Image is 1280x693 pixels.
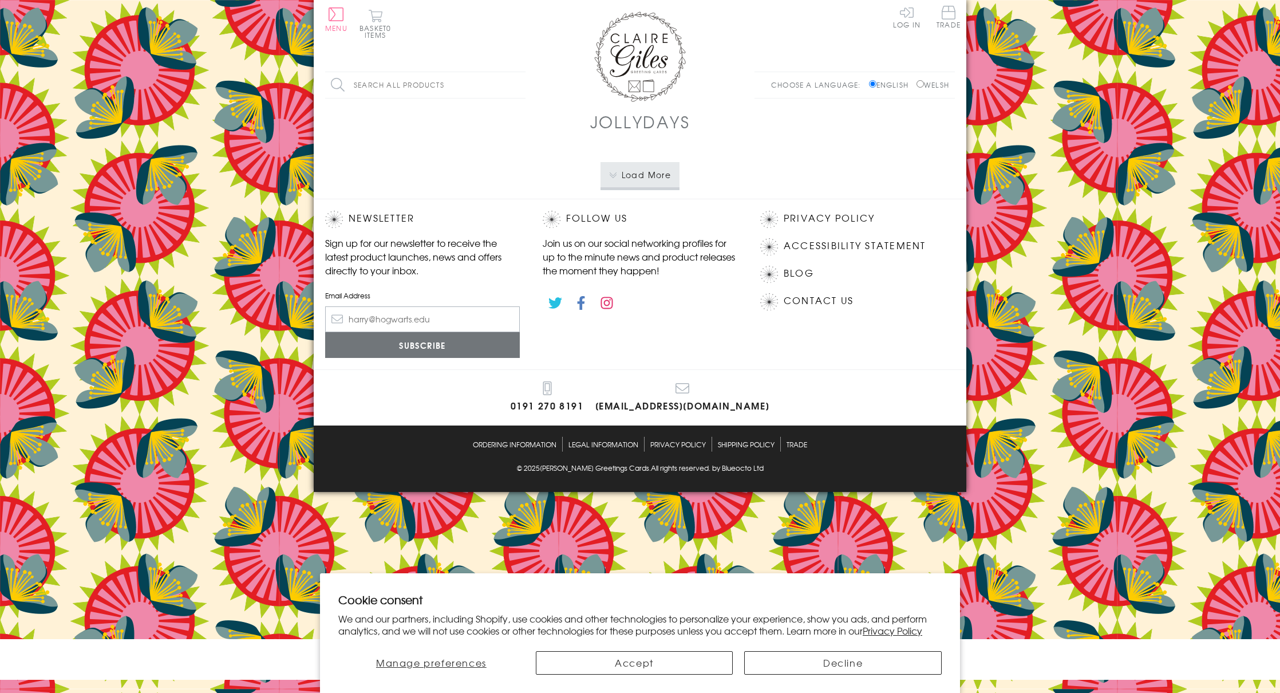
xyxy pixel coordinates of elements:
[869,80,914,90] label: English
[744,651,942,675] button: Decline
[338,592,942,608] h2: Cookie consent
[784,238,926,254] a: Accessibility Statement
[893,6,921,28] a: Log In
[937,6,961,30] a: Trade
[718,437,775,451] a: Shipping Policy
[594,11,686,102] img: Claire Giles Greetings Cards
[543,236,737,277] p: Join us on our social networking profiles for up to the minute news and product releases the mome...
[325,7,347,31] button: Menu
[863,624,922,637] a: Privacy Policy
[511,381,584,414] a: 0191 270 8191
[376,656,487,670] span: Manage preferences
[869,80,876,88] input: English
[325,290,520,301] label: Email Address
[771,80,867,90] p: Choose a language:
[325,211,520,228] h2: Newsletter
[359,9,391,38] button: Basket0 items
[536,651,733,675] button: Accept
[325,23,347,33] span: Menu
[937,6,961,28] span: Trade
[916,80,924,88] input: Welsh
[543,211,737,228] h2: Follow Us
[650,437,706,451] a: Privacy Policy
[325,463,955,473] p: © 2025 .
[651,463,710,473] span: All rights reserved.
[338,613,942,637] p: We and our partners, including Shopify, use cookies and other technologies to personalize your ex...
[365,23,391,40] span: 0 items
[325,332,520,358] input: Subscribe
[595,381,770,414] a: [EMAIL_ADDRESS][DOMAIN_NAME]
[784,293,854,309] a: Contact Us
[473,437,556,451] a: Ordering Information
[325,306,520,332] input: harry@hogwarts.edu
[325,236,520,277] p: Sign up for our newsletter to receive the latest product launches, news and offers directly to yo...
[338,651,524,675] button: Manage preferences
[590,110,690,133] h1: JollyDays
[568,437,638,451] a: Legal Information
[784,211,875,226] a: Privacy Policy
[514,72,526,98] input: Search
[784,266,814,281] a: Blog
[787,437,807,451] a: Trade
[712,463,764,475] a: by Blueocto Ltd
[325,72,526,98] input: Search all products
[540,463,649,475] a: [PERSON_NAME] Greetings Cards
[601,162,680,187] button: Load More
[916,80,949,90] label: Welsh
